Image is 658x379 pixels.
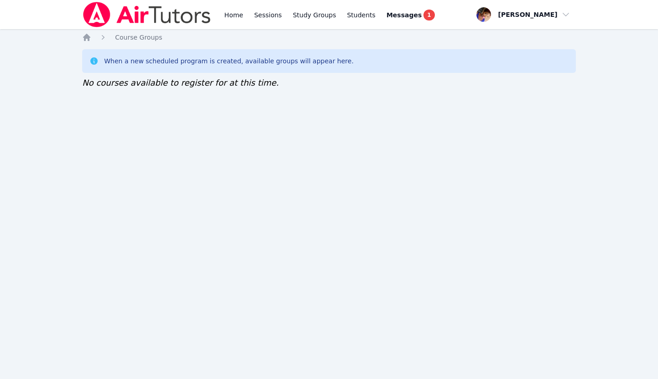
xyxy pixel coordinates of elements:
a: Course Groups [115,33,162,42]
span: 1 [423,10,434,20]
span: No courses available to register for at this time. [82,78,279,87]
nav: Breadcrumb [82,33,576,42]
div: When a new scheduled program is created, available groups will appear here. [104,56,354,66]
img: Air Tutors [82,2,211,27]
span: Course Groups [115,34,162,41]
span: Messages [386,10,422,20]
